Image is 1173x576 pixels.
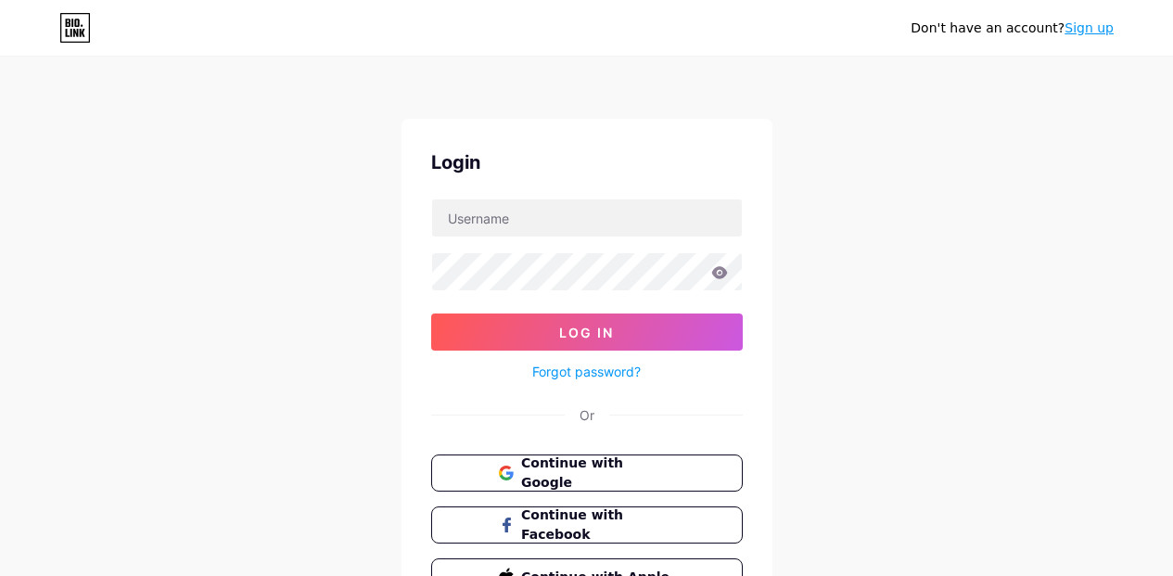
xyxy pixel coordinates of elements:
[521,454,674,493] span: Continue with Google
[431,454,743,492] button: Continue with Google
[431,506,743,544] button: Continue with Facebook
[580,405,594,425] div: Or
[521,506,674,544] span: Continue with Facebook
[431,148,743,176] div: Login
[1065,20,1114,35] a: Sign up
[559,325,614,340] span: Log In
[431,314,743,351] button: Log In
[911,19,1114,38] div: Don't have an account?
[532,362,641,381] a: Forgot password?
[432,199,742,237] input: Username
